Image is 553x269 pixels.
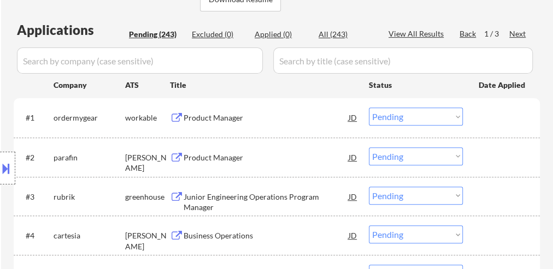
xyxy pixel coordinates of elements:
div: View All Results [389,28,447,39]
div: Business Operations [184,230,349,241]
div: 1 / 3 [484,28,509,39]
div: All (243) [319,29,373,40]
div: Product Manager [184,112,349,123]
div: Excluded (0) [192,29,246,40]
div: Product Manager [184,152,349,163]
div: Title [170,80,358,91]
div: JD [348,225,358,245]
div: Applications [17,23,125,37]
div: Pending (243) [129,29,184,40]
input: Search by company (case sensitive) [17,47,263,74]
div: Applied (0) [255,29,309,40]
div: Back [460,28,477,39]
div: JD [348,107,358,127]
div: Status [369,75,463,94]
div: Next [509,28,527,39]
input: Search by title (case sensitive) [273,47,533,74]
div: JD [348,187,358,206]
div: Date Applied [479,80,527,91]
div: Junior Engineering Operations Program Manager [184,192,349,213]
div: JD [348,147,358,167]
